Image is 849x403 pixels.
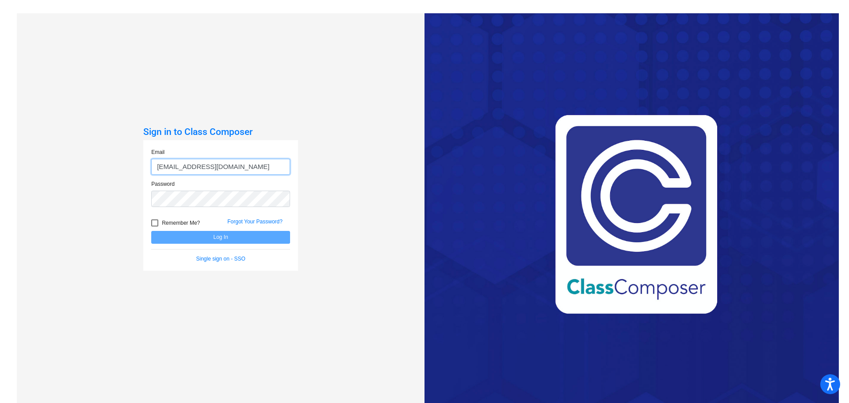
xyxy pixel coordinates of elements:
label: Password [151,180,175,188]
a: Single sign on - SSO [196,256,245,262]
button: Log In [151,231,290,244]
h3: Sign in to Class Composer [143,127,298,138]
label: Email [151,148,164,156]
a: Forgot Your Password? [227,219,283,225]
span: Remember Me? [162,218,200,228]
